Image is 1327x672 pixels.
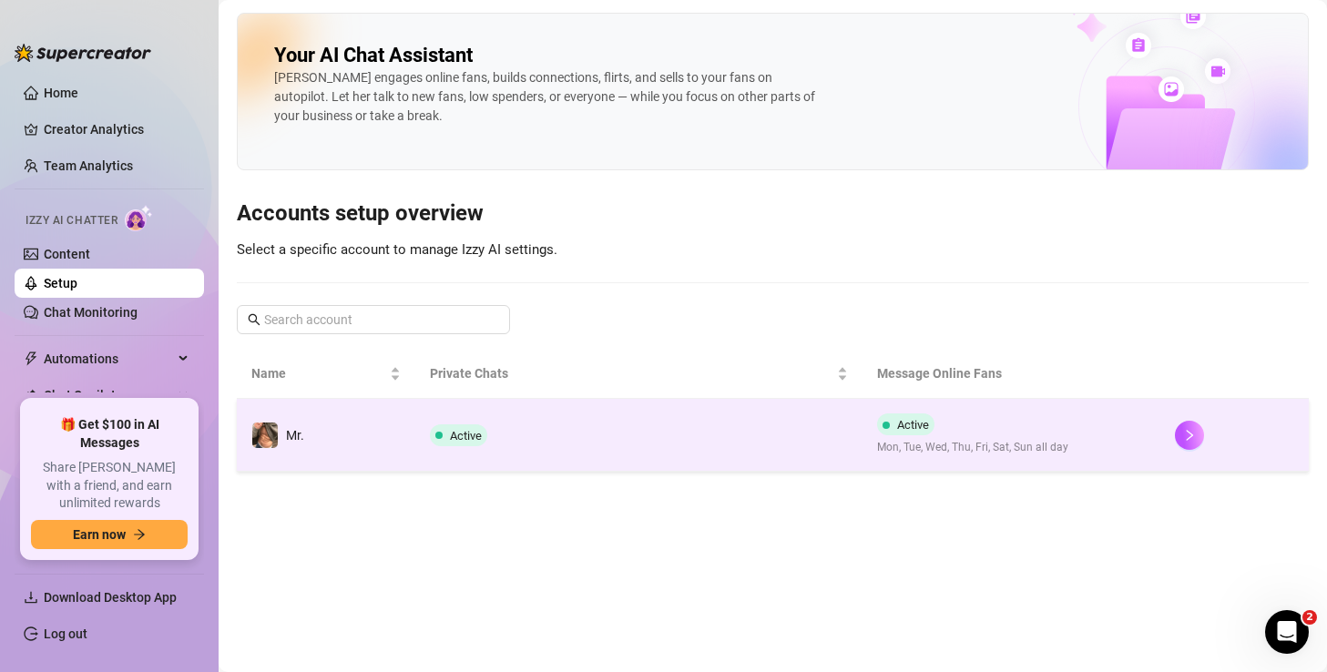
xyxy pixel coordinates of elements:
iframe: Intercom live chat [1265,610,1309,654]
span: Izzy AI Chatter [26,212,117,229]
th: Message Online Fans [863,349,1160,399]
a: Chat Monitoring [44,305,138,320]
span: Chat Copilot [44,381,173,410]
img: Mr. [252,423,278,448]
span: download [24,590,38,605]
img: Chat Copilot [24,389,36,402]
span: arrow-right [133,528,146,541]
span: Earn now [73,527,126,542]
span: right [1183,429,1196,442]
span: Select a specific account to manage Izzy AI settings. [237,241,557,258]
a: Creator Analytics [44,115,189,144]
span: Automations [44,344,173,373]
input: Search account [264,310,485,330]
span: 🎁 Get $100 in AI Messages [31,416,188,452]
th: Name [237,349,415,399]
a: Setup [44,276,77,290]
span: Mr. [286,428,304,443]
a: Team Analytics [44,158,133,173]
span: Private Chats [430,363,832,383]
div: [PERSON_NAME] engages online fans, builds connections, flirts, and sells to your fans on autopilo... [274,68,821,126]
span: search [248,313,260,326]
h3: Accounts setup overview [237,199,1309,229]
span: Download Desktop App [44,590,177,605]
span: thunderbolt [24,351,38,366]
span: Mon, Tue, Wed, Thu, Fri, Sat, Sun all day [877,439,1068,456]
img: AI Chatter [125,205,153,231]
span: Share [PERSON_NAME] with a friend, and earn unlimited rewards [31,459,188,513]
h2: Your AI Chat Assistant [274,43,473,68]
a: Content [44,247,90,261]
a: Log out [44,626,87,641]
span: Active [897,418,929,432]
span: 2 [1302,610,1317,625]
button: Earn nowarrow-right [31,520,188,549]
a: Home [44,86,78,100]
img: logo-BBDzfeDw.svg [15,44,151,62]
span: Active [450,429,482,443]
button: right [1175,421,1204,450]
span: Name [251,363,386,383]
th: Private Chats [415,349,862,399]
